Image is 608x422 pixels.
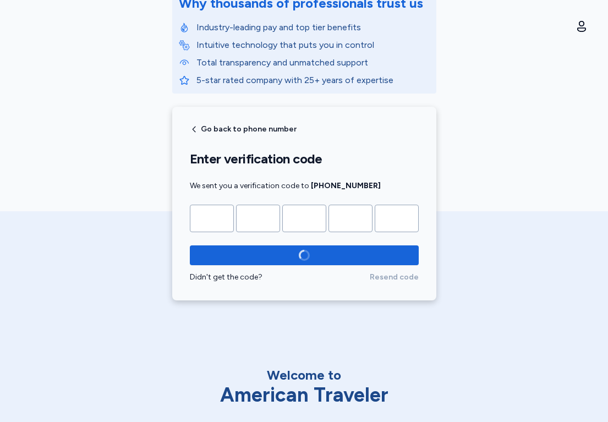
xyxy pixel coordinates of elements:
div: Didn't get the code? [190,272,370,283]
p: 5-star rated company with 25+ years of expertise [196,74,430,87]
p: Intuitive technology that puts you in control [196,39,430,52]
h1: Enter verification code [190,151,419,167]
strong: [PHONE_NUMBER] [311,181,381,190]
p: Total transparency and unmatched support [196,56,430,69]
input: Please enter OTP character 4 [328,205,373,232]
input: Please enter OTP character 3 [282,205,326,232]
span: We sent you a verification code to [190,181,381,190]
input: Please enter OTP character 1 [190,205,234,232]
input: Please enter OTP character 2 [236,205,280,232]
div: American Traveler [189,384,420,406]
input: Please enter OTP character 5 [375,205,419,232]
p: Industry-leading pay and top tier benefits [196,21,430,34]
button: Go back to phone number [190,125,297,134]
span: Go back to phone number [201,125,297,133]
span: Resend code [370,272,419,283]
div: Welcome to [189,366,420,384]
